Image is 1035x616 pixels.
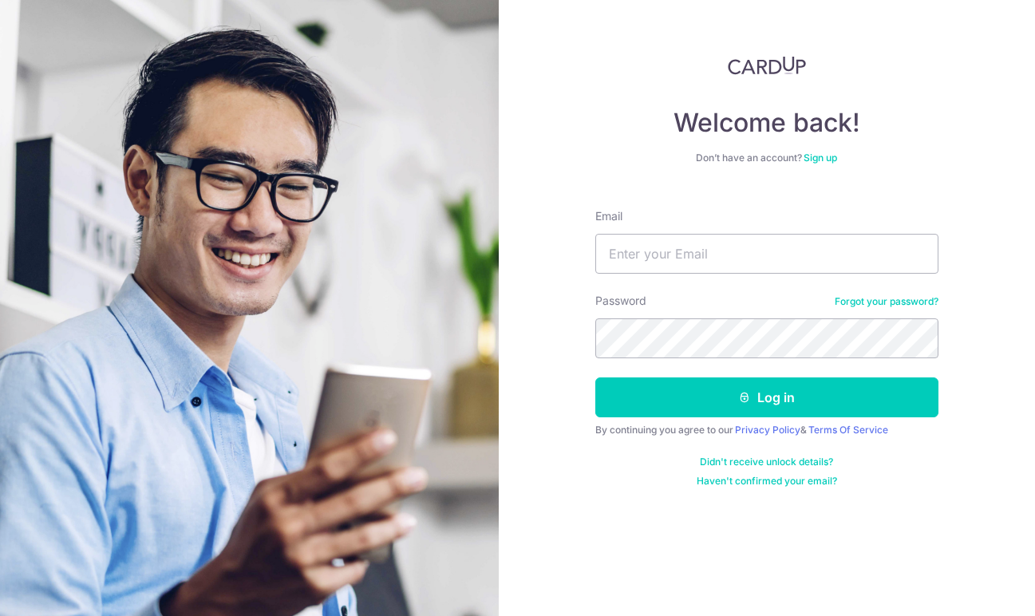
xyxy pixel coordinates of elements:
a: Terms Of Service [808,424,888,436]
label: Password [595,293,646,309]
button: Log in [595,377,938,417]
a: Privacy Policy [735,424,800,436]
a: Sign up [804,152,837,164]
a: Forgot your password? [835,295,938,308]
a: Haven't confirmed your email? [697,475,837,488]
h4: Welcome back! [595,107,938,139]
img: CardUp Logo [728,56,806,75]
div: Don’t have an account? [595,152,938,164]
input: Enter your Email [595,234,938,274]
div: By continuing you agree to our & [595,424,938,436]
label: Email [595,208,622,224]
a: Didn't receive unlock details? [700,456,833,468]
